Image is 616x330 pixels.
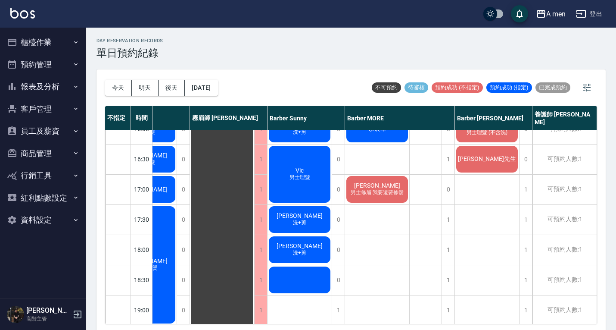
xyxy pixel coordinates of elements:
[511,5,528,22] button: save
[177,295,190,325] div: 0
[177,265,190,295] div: 0
[532,175,597,204] div: 可預約人數:1
[3,98,83,120] button: 客戶管理
[532,265,597,295] div: 可預約人數:1
[404,84,428,91] span: 待審核
[185,80,218,96] button: [DATE]
[291,249,308,257] span: 洗+剪
[26,306,70,315] h5: [PERSON_NAME]
[96,47,163,59] h3: 單日預約紀錄
[105,106,131,130] div: 不指定
[519,205,532,235] div: 1
[352,182,402,189] span: [PERSON_NAME]
[3,75,83,98] button: 報表及分析
[349,189,405,196] span: 男士修眉 我要還要修鬍
[532,145,597,174] div: 可預約人數:1
[372,84,401,91] span: 不可預約
[486,84,532,91] span: 預約成功 (指定)
[26,315,70,323] p: 高階主管
[3,53,83,76] button: 預約管理
[442,145,454,174] div: 1
[254,295,267,325] div: 1
[131,144,152,174] div: 16:30
[332,175,345,204] div: 0
[275,212,324,219] span: [PERSON_NAME]
[332,235,345,265] div: 0
[131,235,152,265] div: 18:00
[3,120,83,142] button: 員工及薪資
[332,265,345,295] div: 0
[572,6,606,22] button: 登出
[519,235,532,265] div: 1
[532,5,569,23] button: A men
[519,175,532,204] div: 1
[159,80,185,96] button: 後天
[268,106,345,130] div: Barber Sunny
[3,187,83,209] button: 紅利點數設定
[332,145,345,174] div: 0
[254,205,267,235] div: 1
[456,155,518,163] span: [PERSON_NAME]先生
[254,265,267,295] div: 1
[291,129,308,136] span: 洗+剪
[442,205,454,235] div: 1
[546,9,566,19] div: A men
[532,295,597,325] div: 可預約人數:1
[442,235,454,265] div: 1
[177,235,190,265] div: 0
[332,205,345,235] div: 0
[105,80,132,96] button: 今天
[465,129,509,136] span: 男士理髮 (不含洗)
[131,265,152,295] div: 18:30
[519,265,532,295] div: 1
[254,175,267,204] div: 1
[332,295,345,325] div: 1
[254,235,267,265] div: 1
[177,145,190,174] div: 0
[131,295,152,325] div: 19:00
[3,142,83,165] button: 商品管理
[131,106,152,130] div: 時間
[442,175,454,204] div: 0
[3,164,83,187] button: 行銷工具
[132,80,159,96] button: 明天
[177,205,190,235] div: 0
[275,242,324,249] span: [PERSON_NAME]
[96,38,163,44] h2: day Reservation records
[519,295,532,325] div: 1
[532,235,597,265] div: 可預約人數:1
[3,209,83,231] button: 資料設定
[432,84,483,91] span: 預約成功 (不指定)
[294,167,305,174] span: Vic
[455,106,532,130] div: Barber [PERSON_NAME]
[532,106,597,130] div: 養護師 [PERSON_NAME]
[535,84,570,91] span: 已完成預約
[442,265,454,295] div: 1
[7,306,24,323] img: Person
[3,31,83,53] button: 櫃檯作業
[345,106,455,130] div: Barber MORE
[519,145,532,174] div: 0
[254,145,267,174] div: 1
[288,174,312,181] span: 男士理髮
[131,174,152,204] div: 17:00
[190,106,268,130] div: 霧眉師 [PERSON_NAME]
[291,219,308,226] span: 洗+剪
[10,8,35,19] img: Logo
[177,175,190,204] div: 0
[532,205,597,235] div: 可預約人數:1
[442,295,454,325] div: 1
[131,204,152,235] div: 17:30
